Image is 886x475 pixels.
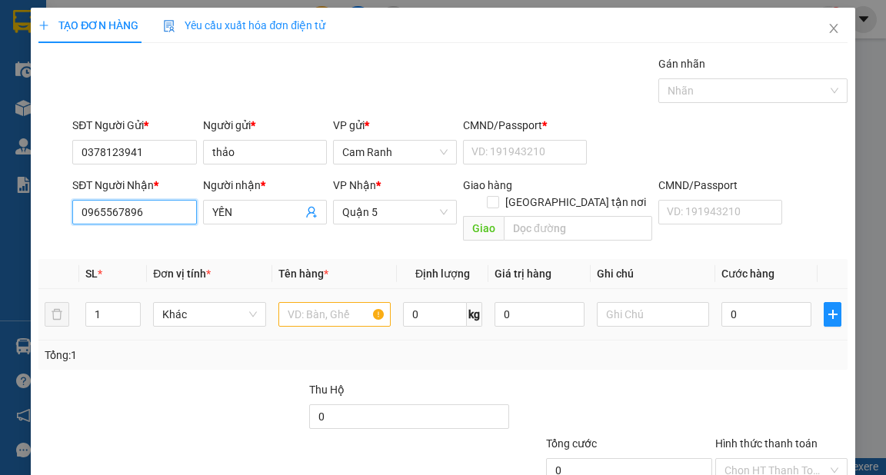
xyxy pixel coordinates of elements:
input: Ghi Chú [597,302,710,327]
button: delete [45,302,69,327]
span: close [828,22,840,35]
span: Đơn vị tính [153,267,211,280]
span: kg [467,302,482,327]
label: Hình thức thanh toán [715,437,818,450]
div: Người gửi [203,117,327,134]
th: Ghi chú [591,259,716,289]
li: (c) 2017 [129,73,212,92]
div: CMND/Passport [463,117,587,134]
span: Yêu cầu xuất hóa đơn điện tử [163,19,325,32]
input: VD: Bàn, Ghế [278,302,391,327]
span: Quận 5 [342,201,448,224]
span: Định lượng [415,267,470,280]
div: Tổng: 1 [45,347,343,364]
span: Giao hàng [463,179,512,191]
span: plus [824,308,840,321]
span: plus [38,20,49,31]
span: Khác [162,303,257,326]
span: Giao [463,216,504,241]
button: plus [824,302,841,327]
label: Gán nhãn [658,58,705,70]
span: Tổng cước [546,437,597,450]
span: Thu Hộ [309,384,345,396]
span: Cước hàng [721,267,774,280]
div: SĐT Người Nhận [72,177,196,194]
div: VP gửi [333,117,457,134]
img: icon [163,20,175,32]
span: Tên hàng [278,267,328,280]
span: VP Nhận [333,179,376,191]
span: Giá trị hàng [495,267,551,280]
span: user-add [305,206,318,218]
div: Người nhận [203,177,327,194]
input: 0 [495,302,585,327]
input: Dọc đường [504,216,652,241]
b: [DOMAIN_NAME] [129,58,212,71]
span: [GEOGRAPHIC_DATA] tận nơi [499,194,652,211]
button: Close [812,8,855,51]
div: CMND/Passport [658,177,782,194]
b: Trà Lan Viên [19,99,56,171]
span: TẠO ĐƠN HÀNG [38,19,138,32]
div: SĐT Người Gửi [72,117,196,134]
img: logo.jpg [167,19,204,56]
b: Trà Lan Viên - Gửi khách hàng [95,22,152,174]
span: Cam Ranh [342,141,448,164]
span: SL [85,267,98,280]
